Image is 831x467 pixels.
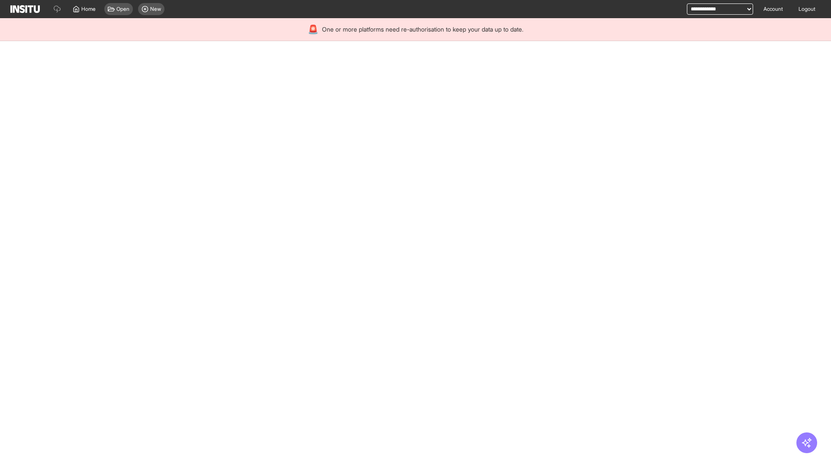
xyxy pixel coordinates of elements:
[150,6,161,13] span: New
[10,5,40,13] img: Logo
[308,23,319,35] div: 🚨
[81,6,96,13] span: Home
[116,6,129,13] span: Open
[322,25,523,34] span: One or more platforms need re-authorisation to keep your data up to date.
